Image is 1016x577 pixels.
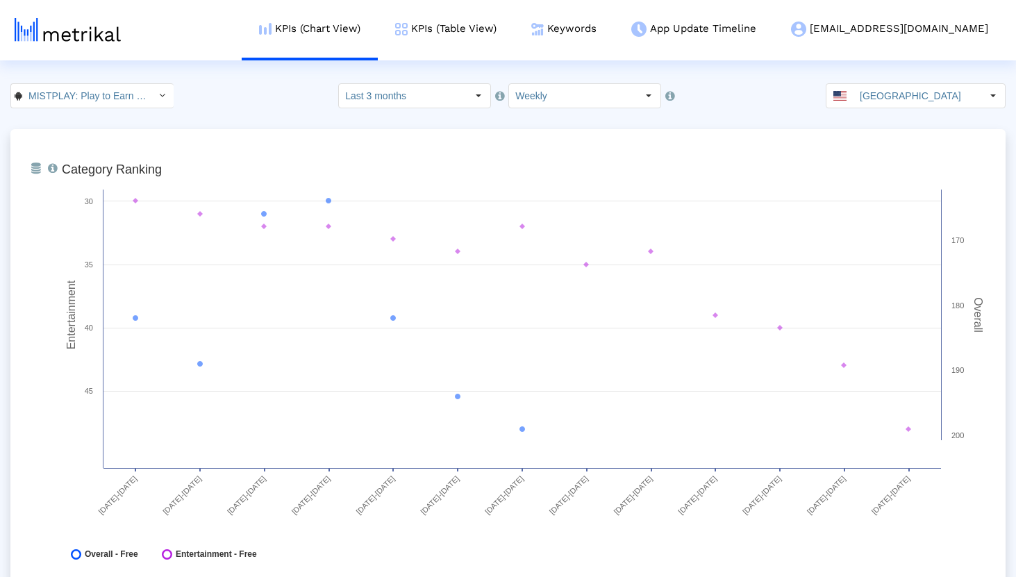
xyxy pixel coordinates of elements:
[612,474,653,516] text: [DATE]-[DATE]
[395,23,408,35] img: kpi-table-menu-icon.png
[85,197,93,206] text: 30
[15,18,121,42] img: metrical-logo-light.png
[226,474,267,516] text: [DATE]-[DATE]
[85,260,93,269] text: 35
[806,474,847,516] text: [DATE]-[DATE]
[85,324,93,332] text: 40
[290,474,332,516] text: [DATE]-[DATE]
[548,474,590,516] text: [DATE]-[DATE]
[981,84,1005,108] div: Select
[741,474,783,516] text: [DATE]-[DATE]
[62,162,162,176] tspan: Category Ranking
[637,84,660,108] div: Select
[951,366,964,374] text: 190
[150,84,174,108] div: Select
[791,22,806,37] img: my-account-menu-icon.png
[951,301,964,310] text: 180
[467,84,490,108] div: Select
[419,474,460,516] text: [DATE]-[DATE]
[354,474,396,516] text: [DATE]-[DATE]
[483,474,525,516] text: [DATE]-[DATE]
[85,549,138,560] span: Overall - Free
[531,23,544,35] img: keywords.png
[631,22,647,37] img: app-update-menu-icon.png
[65,281,77,350] tspan: Entertainment
[951,431,964,440] text: 200
[97,474,138,516] text: [DATE]-[DATE]
[259,23,272,35] img: kpi-chart-menu-icon.png
[176,549,257,560] span: Entertainment - Free
[161,474,203,516] text: [DATE]-[DATE]
[85,387,93,395] text: 45
[972,298,984,333] tspan: Overall
[951,236,964,244] text: 170
[870,474,912,516] text: [DATE]-[DATE]
[676,474,718,516] text: [DATE]-[DATE]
